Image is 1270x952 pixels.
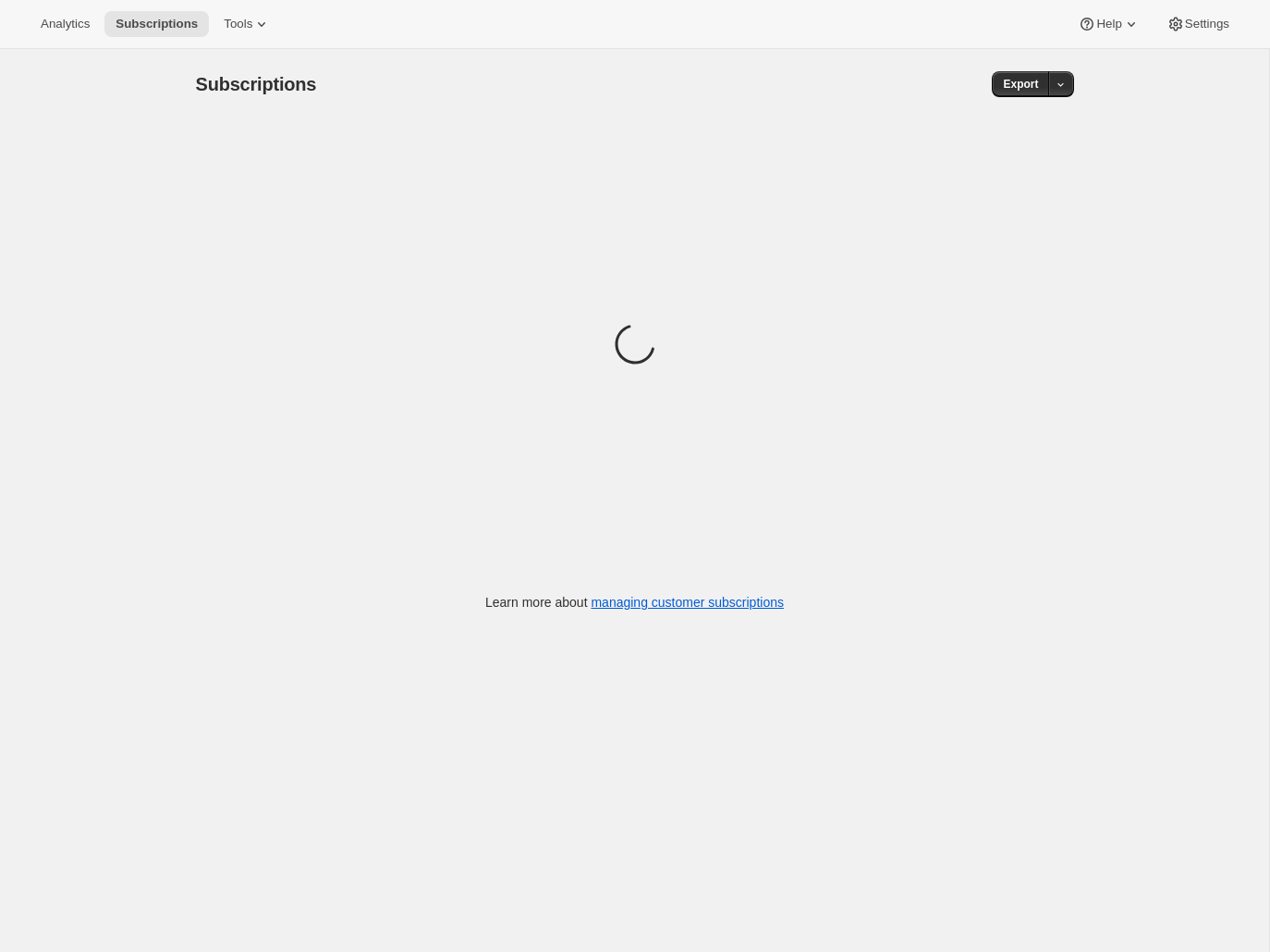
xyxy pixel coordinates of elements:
[224,17,252,31] span: Tools
[104,11,209,37] button: Subscriptions
[1096,17,1121,31] span: Help
[1003,77,1038,92] span: Export
[213,11,282,37] button: Tools
[1185,17,1229,31] span: Settings
[196,74,317,94] span: Subscriptions
[41,17,90,31] span: Analytics
[30,11,101,37] button: Analytics
[591,595,784,610] a: managing customer subscriptions
[485,593,784,612] p: Learn more about
[1067,11,1151,37] button: Help
[1155,11,1240,37] button: Settings
[992,71,1049,97] button: Export
[116,17,198,31] span: Subscriptions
